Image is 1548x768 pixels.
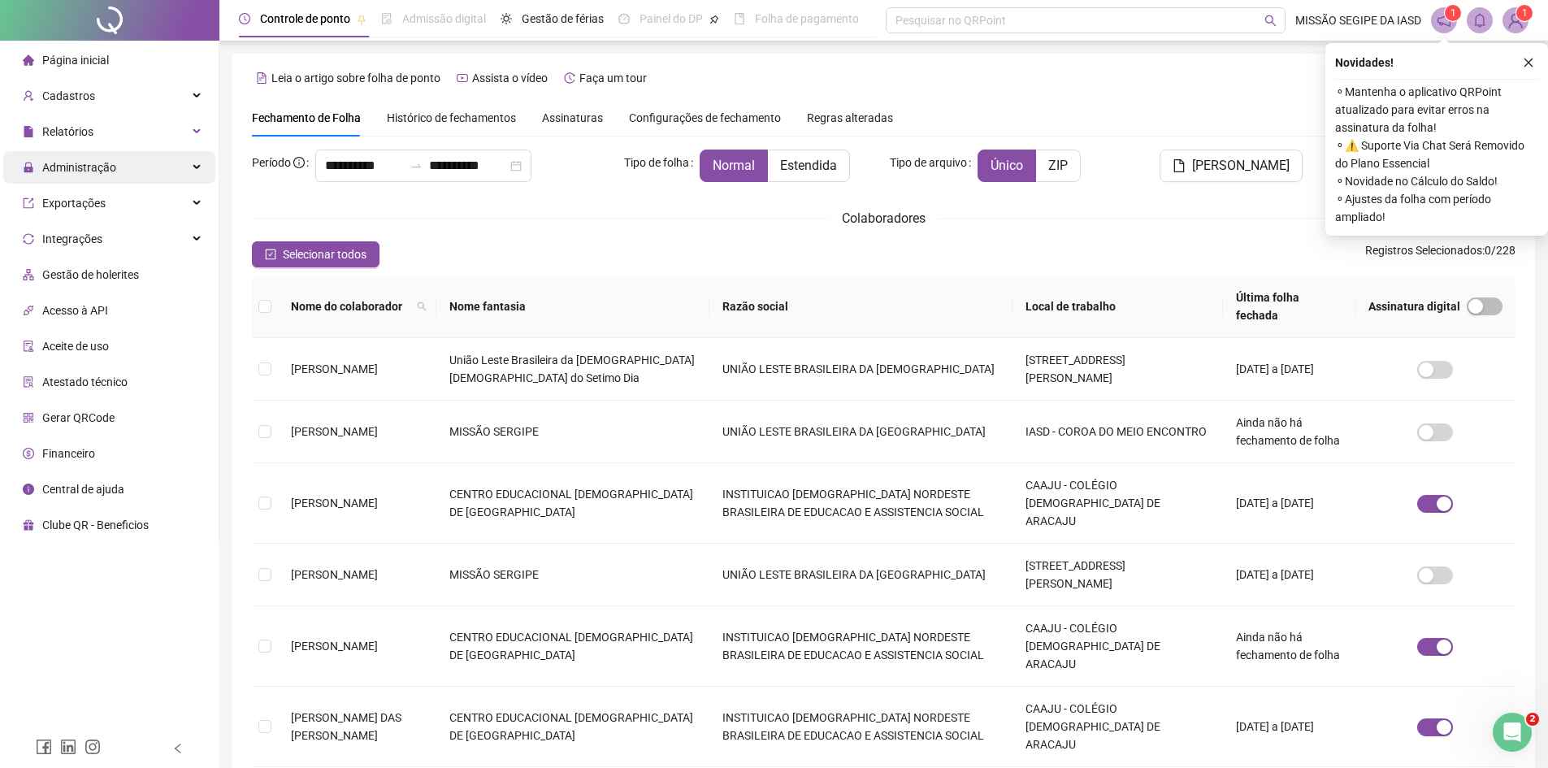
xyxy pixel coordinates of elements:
[252,156,291,169] span: Período
[579,72,647,85] span: Faça um tour
[436,276,709,338] th: Nome fantasia
[1012,687,1223,767] td: CAAJU - COLÉGIO [DEMOGRAPHIC_DATA] DE ARACAJU
[42,411,115,424] span: Gerar QRCode
[1365,241,1515,267] span: : 0 / 228
[564,72,575,84] span: history
[283,245,366,263] span: Selecionar todos
[291,362,378,375] span: [PERSON_NAME]
[1526,713,1539,726] span: 2
[1236,631,1340,662] span: Ainda não há fechamento de folha
[23,197,34,209] span: export
[709,606,1012,687] td: INSTITUICAO [DEMOGRAPHIC_DATA] NORDESTE BRASILEIRA DE EDUCACAO E ASSISTENCIA SOCIAL
[256,72,267,84] span: file-text
[36,739,52,755] span: facebook
[291,640,378,653] span: [PERSON_NAME]
[709,15,719,24] span: pushpin
[42,125,93,138] span: Relatórios
[618,13,630,24] span: dashboard
[436,687,709,767] td: CENTRO EDUCACIONAL [DEMOGRAPHIC_DATA] DE [GEOGRAPHIC_DATA]
[1472,13,1487,28] span: bell
[42,447,95,460] span: Financeiro
[542,112,603,124] span: Assinaturas
[709,463,1012,544] td: INSTITUICAO [DEMOGRAPHIC_DATA] NORDESTE BRASILEIRA DE EDUCACAO E ASSISTENCIA SOCIAL
[842,210,926,226] span: Colaboradores
[410,159,423,172] span: to
[1012,463,1223,544] td: CAAJU - COLÉGIO [DEMOGRAPHIC_DATA] DE ARACAJU
[436,544,709,606] td: MISSÃO SERGIPE
[709,401,1012,463] td: UNIÃO LESTE BRASILEIRA DA [GEOGRAPHIC_DATA]
[1450,7,1456,19] span: 1
[23,484,34,495] span: info-circle
[890,154,967,171] span: Tipo de arquivo
[1012,544,1223,606] td: [STREET_ADDRESS][PERSON_NAME]
[436,606,709,687] td: CENTRO EDUCACIONAL [DEMOGRAPHIC_DATA] DE [GEOGRAPHIC_DATA]
[709,276,1012,338] th: Razão social
[42,197,106,210] span: Exportações
[23,412,34,423] span: qrcode
[1368,297,1460,315] span: Assinatura digital
[436,401,709,463] td: MISSÃO SERGIPE
[42,54,109,67] span: Página inicial
[271,72,440,85] span: Leia o artigo sobre folha de ponto
[501,13,512,24] span: sun
[1192,156,1290,176] span: [PERSON_NAME]
[293,157,305,168] span: info-circle
[357,15,366,24] span: pushpin
[42,89,95,102] span: Cadastros
[410,159,423,172] span: swap-right
[42,232,102,245] span: Integrações
[1523,57,1534,68] span: close
[734,13,745,24] span: book
[23,448,34,459] span: dollar
[1335,137,1538,172] span: ⚬ ⚠️ Suporte Via Chat Será Removido do Plano Essencial
[42,304,108,317] span: Acesso à API
[1335,172,1538,190] span: ⚬ Novidade no Cálculo do Saldo!
[417,302,427,311] span: search
[387,111,516,124] span: Histórico de fechamentos
[1223,463,1355,544] td: [DATE] a [DATE]
[1437,13,1451,28] span: notification
[23,519,34,531] span: gift
[23,269,34,280] span: apartment
[42,268,139,281] span: Gestão de holerites
[1223,276,1355,338] th: Última folha fechada
[1012,276,1223,338] th: Local de trabalho
[23,126,34,137] span: file
[1295,11,1421,29] span: MISSÃO SEGIPE DA IASD
[436,463,709,544] td: CENTRO EDUCACIONAL [DEMOGRAPHIC_DATA] DE [GEOGRAPHIC_DATA]
[23,305,34,316] span: api
[780,158,837,173] span: Estendida
[414,294,430,319] span: search
[23,233,34,245] span: sync
[1264,15,1277,27] span: search
[709,338,1012,401] td: UNIÃO LESTE BRASILEIRA DA [DEMOGRAPHIC_DATA]
[1173,159,1186,172] span: file
[1365,244,1482,257] span: Registros Selecionados
[85,739,101,755] span: instagram
[991,158,1023,173] span: Único
[23,376,34,388] span: solution
[640,12,703,25] span: Painel do DP
[624,154,689,171] span: Tipo de folha
[252,111,361,124] span: Fechamento de Folha
[1012,338,1223,401] td: [STREET_ADDRESS][PERSON_NAME]
[1160,150,1303,182] button: [PERSON_NAME]
[1493,713,1532,752] iframe: Intercom live chat
[265,249,276,260] span: check-square
[1522,7,1528,19] span: 1
[1236,416,1340,447] span: Ainda não há fechamento de folha
[713,158,755,173] span: Normal
[1335,190,1538,226] span: ⚬ Ajustes da folha com período ampliado!
[60,739,76,755] span: linkedin
[1516,5,1533,21] sup: Atualize o seu contato no menu Meus Dados
[1445,5,1461,21] sup: 1
[381,13,392,24] span: file-done
[1335,83,1538,137] span: ⚬ Mantenha o aplicativo QRPoint atualizado para evitar erros na assinatura da folha!
[709,687,1012,767] td: INSTITUICAO [DEMOGRAPHIC_DATA] NORDESTE BRASILEIRA DE EDUCACAO E ASSISTENCIA SOCIAL
[472,72,548,85] span: Assista o vídeo
[1012,606,1223,687] td: CAAJU - COLÉGIO [DEMOGRAPHIC_DATA] DE ARACAJU
[291,297,410,315] span: Nome do colaborador
[402,12,486,25] span: Admissão digital
[291,425,378,438] span: [PERSON_NAME]
[42,375,128,388] span: Atestado técnico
